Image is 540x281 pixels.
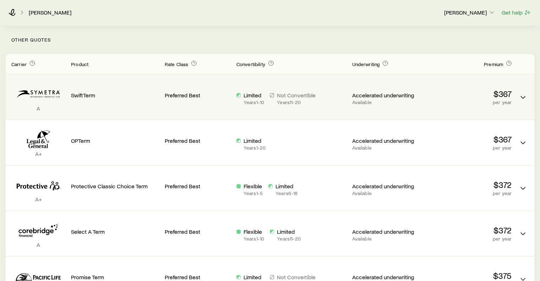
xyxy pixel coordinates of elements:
[165,61,189,67] span: Rate Class
[352,145,418,151] p: Available
[424,236,512,242] p: per year
[11,196,65,203] p: A+
[424,89,512,99] p: $367
[165,274,231,281] p: Preferred Best
[352,61,380,67] span: Underwriting
[11,150,65,157] p: A+
[244,236,264,242] p: Years 1 - 10
[71,61,88,67] span: Product
[444,9,496,17] button: [PERSON_NAME]
[11,105,65,112] p: A
[424,271,512,281] p: $375
[352,228,418,235] p: Accelerated underwriting
[71,137,159,144] p: OPTerm
[424,190,512,196] p: per year
[71,274,159,281] p: Promise Term
[352,137,418,144] p: Accelerated underwriting
[244,274,264,281] p: Limited
[244,228,264,235] p: Flexible
[11,61,27,67] span: Carrier
[165,183,231,190] p: Preferred Best
[277,99,316,105] p: Years 11 - 20
[71,183,159,190] p: Protective Classic Choice Term
[501,9,531,17] button: Get help
[165,137,231,144] p: Preferred Best
[277,228,301,235] p: Limited
[165,228,231,235] p: Preferred Best
[424,134,512,144] p: $367
[276,190,298,196] p: Years 6 - 18
[424,145,512,151] p: per year
[71,228,159,235] p: Select A Term
[244,145,266,151] p: Years 1 - 20
[244,190,263,196] p: Years 1 - 5
[28,9,72,16] a: [PERSON_NAME]
[6,26,534,54] p: Other Quotes
[165,92,231,99] p: Preferred Best
[484,61,503,67] span: Premium
[71,92,159,99] p: SwiftTerm
[424,180,512,190] p: $372
[277,236,301,242] p: Years 11 - 20
[11,241,65,248] p: A
[352,183,418,190] p: Accelerated underwriting
[352,92,418,99] p: Accelerated underwriting
[277,92,316,99] p: Not Convertible
[424,225,512,235] p: $372
[352,236,418,242] p: Available
[244,183,263,190] p: Flexible
[236,61,265,67] span: Convertibility
[244,99,264,105] p: Years 1 - 10
[424,99,512,105] p: per year
[352,99,418,105] p: Available
[352,274,418,281] p: Accelerated underwriting
[244,92,264,99] p: Limited
[244,137,266,144] p: Limited
[276,183,298,190] p: Limited
[352,190,418,196] p: Available
[277,274,316,281] p: Not Convertible
[444,9,495,16] p: [PERSON_NAME]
